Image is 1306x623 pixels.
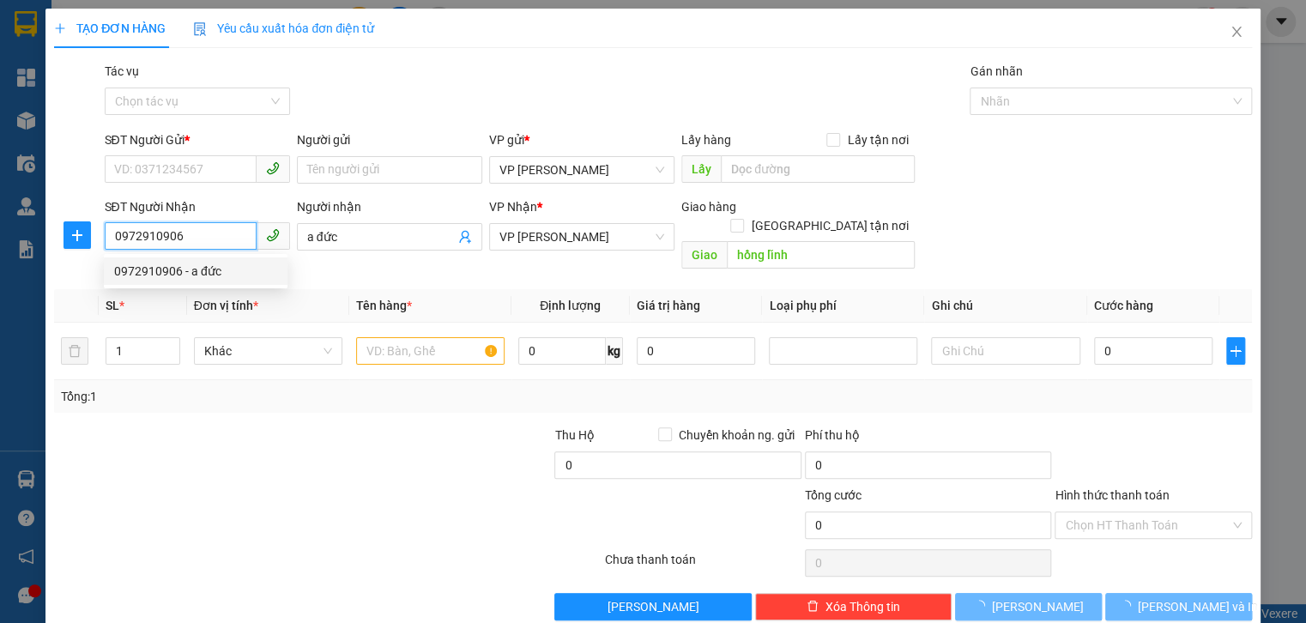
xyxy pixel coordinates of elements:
button: delete [61,337,88,365]
input: 0 [637,337,756,365]
span: Giao hàng [681,200,736,214]
button: plus [63,221,91,249]
span: Tổng cước [805,488,862,502]
input: VD: Bàn, Ghế [356,337,505,365]
div: Người gửi [297,130,482,149]
div: 0972910906 - a đức [104,257,287,285]
input: Dọc đường [721,155,915,183]
div: 0972910906 - a đức [114,262,277,281]
th: Loại phụ phí [762,289,924,323]
span: Thu Hộ [554,428,594,442]
span: Giá trị hàng [637,299,700,312]
div: VP gửi [489,130,674,149]
input: Ghi Chú [931,337,1079,365]
span: [PERSON_NAME] [992,597,1084,616]
span: Giao [681,241,727,269]
div: Người nhận [297,197,482,216]
span: plus [64,228,90,242]
span: VP Hoàng Liệt [499,157,664,183]
div: Phí thu hộ [805,426,1052,451]
span: Định lượng [540,299,601,312]
button: [PERSON_NAME] [955,593,1102,620]
label: Hình thức thanh toán [1055,488,1169,502]
div: SĐT Người Gửi [105,130,290,149]
button: deleteXóa Thông tin [755,593,952,620]
button: plus [1226,337,1244,365]
span: plus [54,22,66,34]
div: Tổng: 1 [61,387,505,406]
span: [PERSON_NAME] và In [1138,597,1258,616]
img: icon [193,22,207,36]
span: Cước hàng [1094,299,1153,312]
span: close [1230,25,1243,39]
span: delete [807,600,819,614]
span: Lấy tận nơi [840,130,915,149]
span: kg [606,337,623,365]
span: Tên hàng [356,299,412,312]
span: VP Nhận [489,200,537,214]
span: Đơn vị tính [194,299,258,312]
span: TẠO ĐƠN HÀNG [54,21,166,35]
span: phone [266,228,280,242]
span: SL [106,299,119,312]
span: loading [973,600,992,612]
button: [PERSON_NAME] và In [1105,593,1252,620]
div: Chưa thanh toán [603,550,803,580]
span: Yêu cầu xuất hóa đơn điện tử [193,21,374,35]
span: plus [1227,344,1243,358]
span: phone [266,161,280,175]
button: [PERSON_NAME] [554,593,751,620]
div: SĐT Người Nhận [105,197,290,216]
span: [GEOGRAPHIC_DATA] tận nơi [744,216,915,235]
input: Dọc đường [727,241,915,269]
span: VP Hồng Lĩnh [499,224,664,250]
span: Xóa Thông tin [825,597,900,616]
span: user-add [458,230,472,244]
span: Lấy [681,155,721,183]
span: loading [1119,600,1138,612]
span: Khác [204,338,332,364]
th: Ghi chú [924,289,1086,323]
label: Gán nhãn [970,64,1022,78]
span: [PERSON_NAME] [608,597,699,616]
span: Lấy hàng [681,133,731,147]
span: Chuyển khoản ng. gửi [672,426,801,445]
label: Tác vụ [105,64,139,78]
button: Close [1212,9,1261,57]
